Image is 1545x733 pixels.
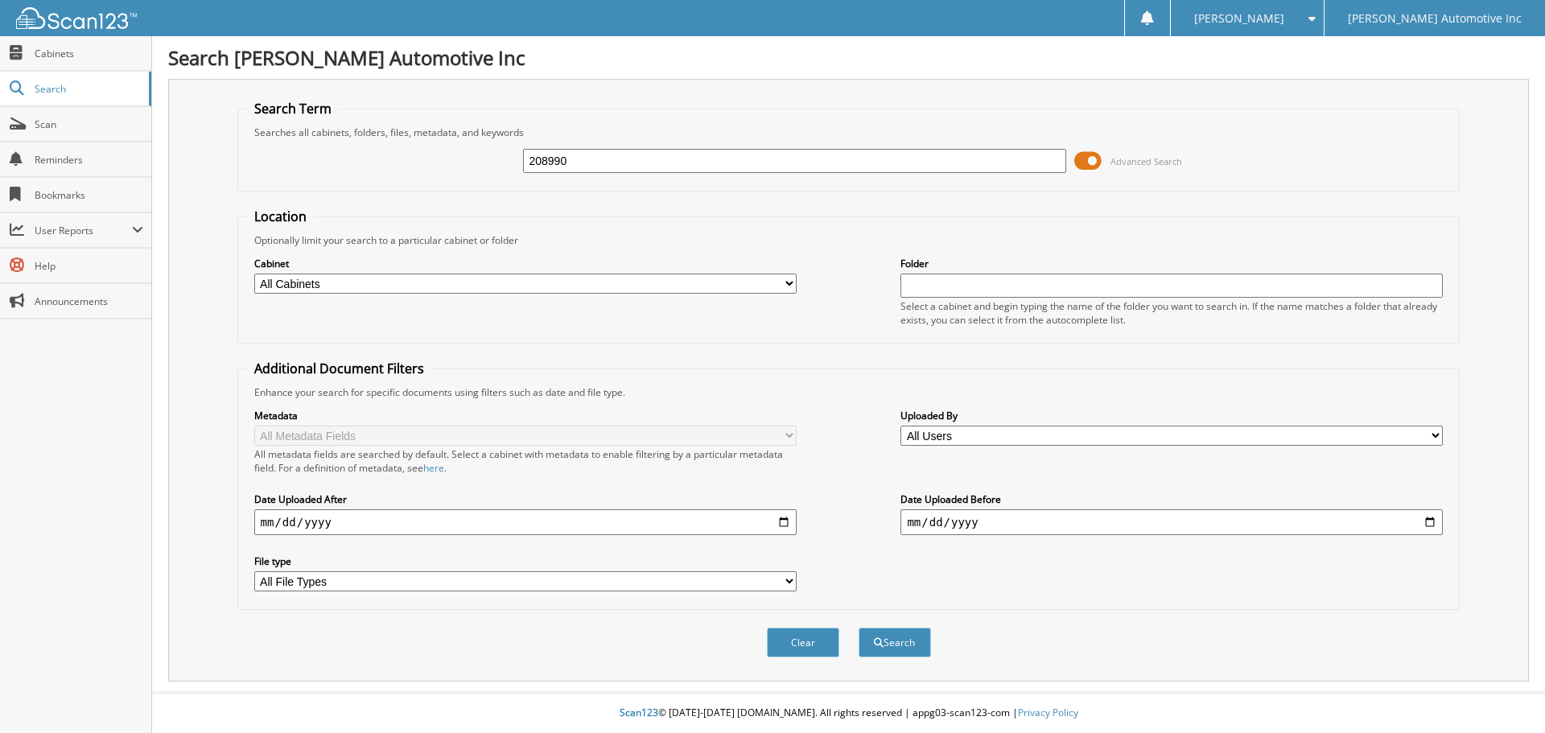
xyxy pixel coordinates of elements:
span: [PERSON_NAME] [1194,14,1284,23]
label: Folder [900,257,1443,270]
span: Help [35,259,143,273]
legend: Additional Document Filters [246,360,432,377]
legend: Location [246,208,315,225]
label: Metadata [254,409,797,422]
h1: Search [PERSON_NAME] Automotive Inc [168,44,1529,71]
input: end [900,509,1443,535]
span: User Reports [35,224,132,237]
div: Searches all cabinets, folders, files, metadata, and keywords [246,126,1452,139]
iframe: Chat Widget [1465,656,1545,733]
span: Cabinets [35,47,143,60]
span: Bookmarks [35,188,143,202]
img: scan123-logo-white.svg [16,7,137,29]
label: File type [254,554,797,568]
a: Privacy Policy [1018,706,1078,719]
span: [PERSON_NAME] Automotive Inc [1348,14,1522,23]
button: Clear [767,628,839,657]
span: Search [35,82,141,96]
span: Announcements [35,294,143,308]
span: Scan123 [620,706,658,719]
legend: Search Term [246,100,340,117]
div: Optionally limit your search to a particular cabinet or folder [246,233,1452,247]
button: Search [859,628,931,657]
span: Advanced Search [1110,155,1182,167]
div: Select a cabinet and begin typing the name of the folder you want to search in. If the name match... [900,299,1443,327]
a: here [423,461,444,475]
label: Date Uploaded After [254,492,797,506]
label: Date Uploaded Before [900,492,1443,506]
span: Reminders [35,153,143,167]
div: All metadata fields are searched by default. Select a cabinet with metadata to enable filtering b... [254,447,797,475]
div: © [DATE]-[DATE] [DOMAIN_NAME]. All rights reserved | appg03-scan123-com | [152,694,1545,733]
label: Uploaded By [900,409,1443,422]
span: Scan [35,117,143,131]
input: start [254,509,797,535]
label: Cabinet [254,257,797,270]
div: Enhance your search for specific documents using filters such as date and file type. [246,385,1452,399]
